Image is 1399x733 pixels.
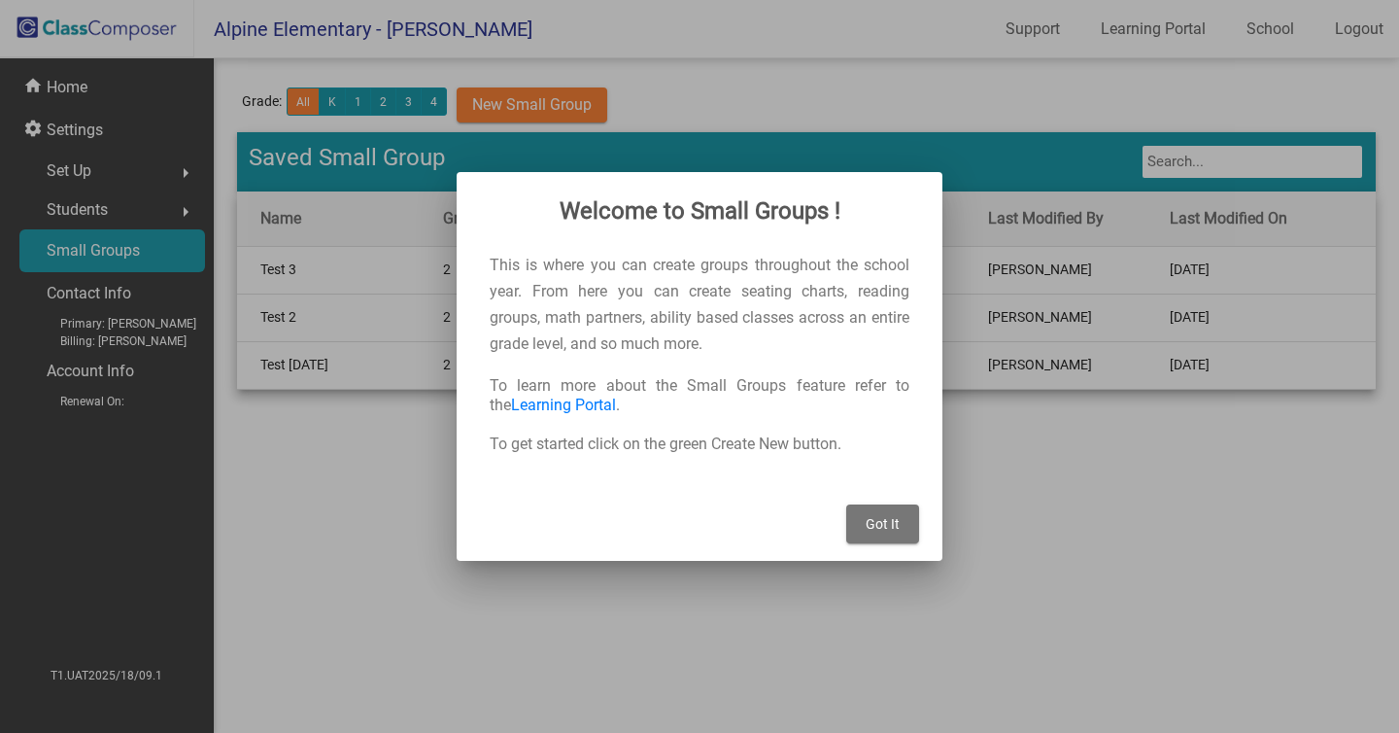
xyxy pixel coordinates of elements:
[846,505,919,543] button: Got It
[490,252,909,358] p: This is where you can create groups throughout the school year. From here you can create seating ...
[490,435,909,454] p: To get started click on the green Create New button.
[480,195,919,227] h2: Welcome to Small Groups !
[490,376,909,415] p: To learn more about the Small Groups feature refer to the .
[511,396,616,414] a: Learning Portal
[866,516,900,532] span: Got It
